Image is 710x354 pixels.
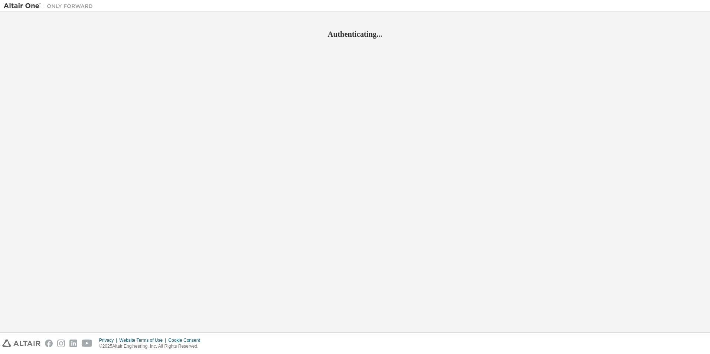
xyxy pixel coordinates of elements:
[99,343,205,350] p: © 2025 Altair Engineering, Inc. All Rights Reserved.
[82,340,92,347] img: youtube.svg
[57,340,65,347] img: instagram.svg
[69,340,77,347] img: linkedin.svg
[45,340,53,347] img: facebook.svg
[168,337,204,343] div: Cookie Consent
[99,337,119,343] div: Privacy
[4,2,97,10] img: Altair One
[119,337,168,343] div: Website Terms of Use
[4,29,706,39] h2: Authenticating...
[2,340,40,347] img: altair_logo.svg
